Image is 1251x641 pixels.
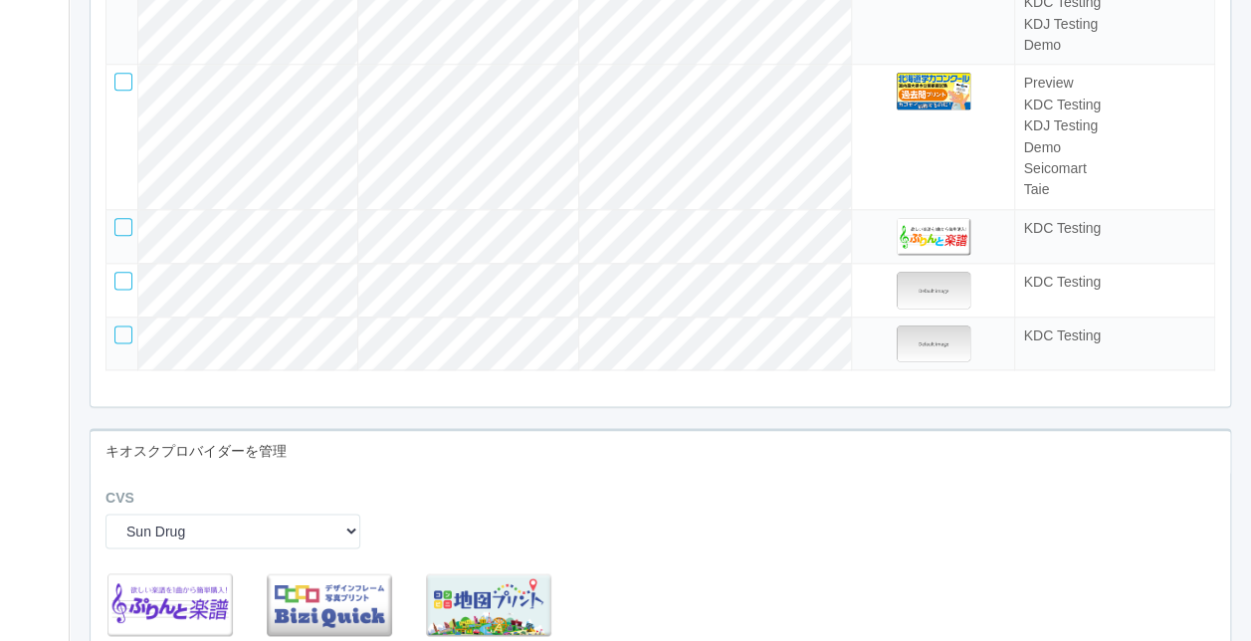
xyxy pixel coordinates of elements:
div: Preview [1023,73,1206,94]
img: public [267,573,392,636]
div: BiziMap [419,573,558,638]
div: KDC Testing [1023,218,1206,239]
div: Taie [1023,179,1206,200]
div: Demo [1023,35,1206,56]
img: public [897,272,970,309]
div: KDJ Testing [1023,14,1206,35]
img: button_yamaha.png [897,218,970,255]
div: KDC Testing [1023,325,1206,346]
div: KDC Testing [1023,272,1206,293]
div: BiziQuick [260,573,399,638]
div: Seicomart [1023,158,1206,179]
img: public [897,325,970,362]
div: KDJ Testing [1023,115,1206,136]
div: キオスクプロバイダーを管理 [91,431,1230,472]
div: Demo [1023,137,1206,158]
img: public [426,573,551,636]
label: CVS [105,488,134,509]
img: public [897,73,970,109]
div: Yamaha Music [101,573,240,638]
img: public [107,573,233,636]
div: KDC Testing [1023,95,1206,115]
